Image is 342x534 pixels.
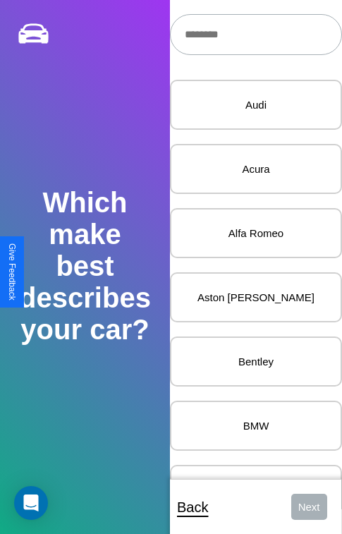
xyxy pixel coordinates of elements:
p: BMW [185,416,326,435]
p: Back [177,494,208,520]
button: Next [291,494,327,520]
p: Alfa Romeo [185,224,326,243]
p: Audi [185,95,326,114]
div: Give Feedback [7,243,17,301]
p: Acura [185,159,326,178]
div: Open Intercom Messenger [14,486,48,520]
p: Bentley [185,352,326,371]
p: Aston [PERSON_NAME] [185,288,326,307]
h2: Which make best describes your car? [17,187,153,346]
